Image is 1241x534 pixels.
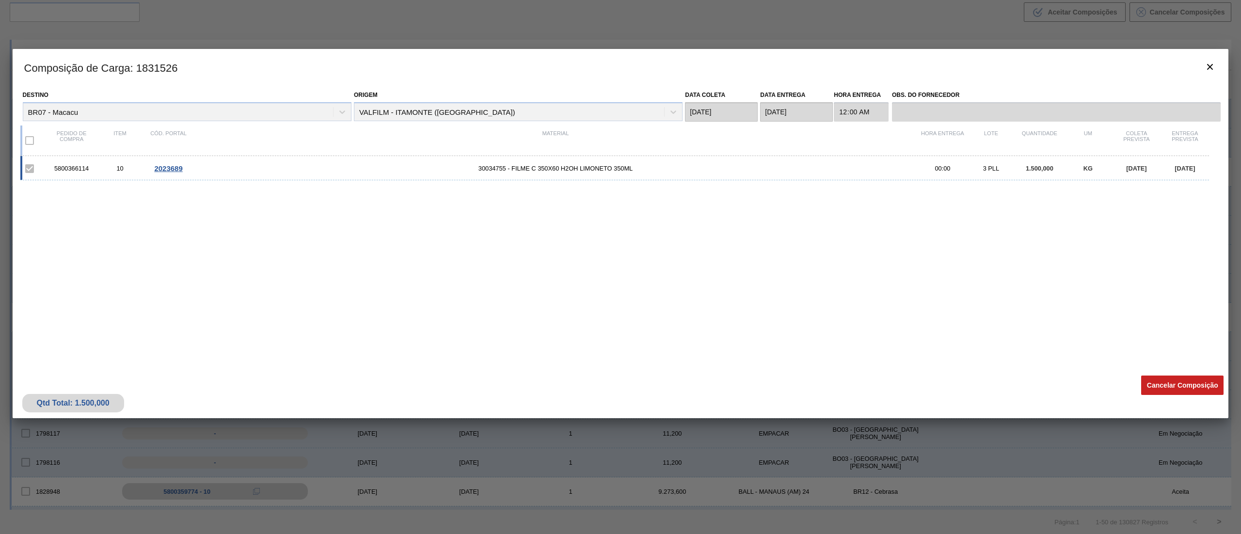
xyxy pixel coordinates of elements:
div: Pedido de compra [48,130,96,151]
div: UM [1064,130,1112,151]
input: dd/mm/yyyy [685,102,758,122]
span: 2023689 [154,164,182,173]
div: 5800366114 [48,165,96,172]
label: Destino [23,92,48,98]
label: Hora Entrega [834,88,889,102]
label: Obs. do Fornecedor [892,88,1221,102]
div: Lote [967,130,1015,151]
div: 00:00 [918,165,967,172]
div: 3 PLL [967,165,1015,172]
span: [DATE] [1175,165,1195,172]
div: 10 [96,165,144,172]
label: Data entrega [760,92,805,98]
div: Coleta Prevista [1112,130,1161,151]
span: KG [1083,165,1093,172]
div: Quantidade [1015,130,1064,151]
h3: Composição de Carga : 1831526 [13,49,1229,86]
div: Ir para o Pedido [144,164,193,173]
div: Cód. Portal [144,130,193,151]
div: Material [193,130,919,151]
span: [DATE] [1126,165,1146,172]
div: Hora Entrega [918,130,967,151]
div: Item [96,130,144,151]
div: Qtd Total: 1.500,000 [30,399,117,408]
label: Data coleta [685,92,725,98]
button: Cancelar Composição [1141,376,1224,395]
span: 1.500,000 [1026,165,1053,172]
label: Origem [354,92,378,98]
input: dd/mm/yyyy [760,102,833,122]
span: 30034755 - FILME C 350X60 H2OH LIMONETO 350ML [193,165,919,172]
div: Entrega Prevista [1161,130,1209,151]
